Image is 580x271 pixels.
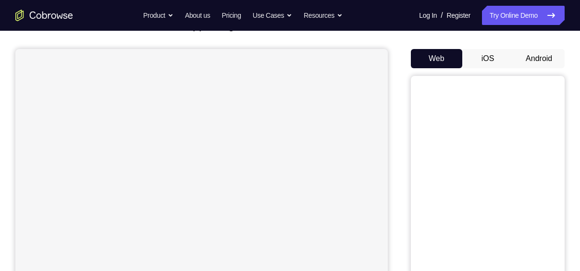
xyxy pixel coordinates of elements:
[411,49,462,68] button: Web
[15,10,73,21] a: Go to the home page
[419,6,437,25] a: Log In
[185,6,210,25] a: About us
[441,10,443,21] span: /
[304,6,343,25] button: Resources
[462,49,514,68] button: iOS
[143,6,173,25] button: Product
[447,6,470,25] a: Register
[222,6,241,25] a: Pricing
[482,6,565,25] a: Try Online Demo
[253,6,292,25] button: Use Cases
[513,49,565,68] button: Android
